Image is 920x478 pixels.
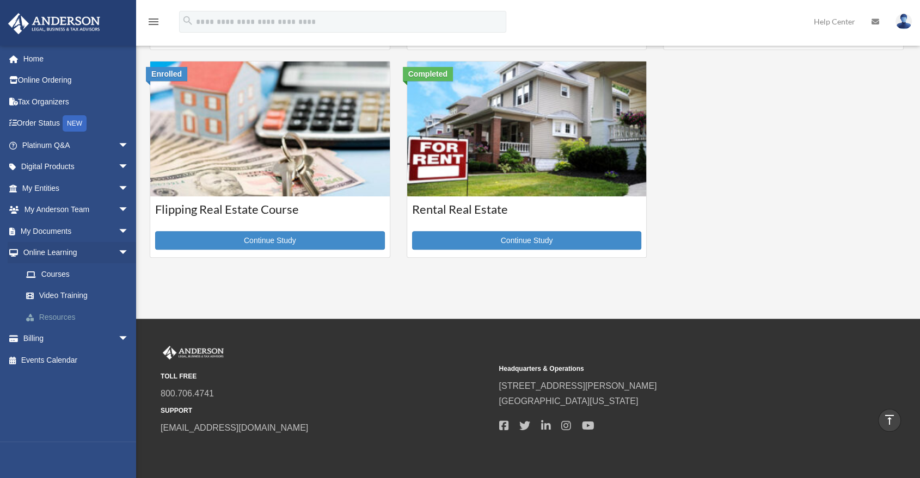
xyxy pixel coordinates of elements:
[147,15,160,28] i: menu
[878,409,901,432] a: vertical_align_top
[8,48,145,70] a: Home
[403,67,453,81] div: Completed
[161,371,492,382] small: TOLL FREE
[161,423,308,432] a: [EMAIL_ADDRESS][DOMAIN_NAME]
[15,285,145,307] a: Video Training
[8,199,145,221] a: My Anderson Teamarrow_drop_down
[155,201,385,228] h3: Flipping Real Estate Course
[8,156,145,178] a: Digital Productsarrow_drop_down
[8,134,145,156] a: Platinum Q&Aarrow_drop_down
[161,405,492,417] small: SUPPORT
[182,15,194,27] i: search
[8,177,145,199] a: My Entitiesarrow_drop_down
[499,396,639,406] a: [GEOGRAPHIC_DATA][US_STATE]
[118,156,140,178] span: arrow_drop_down
[883,413,896,426] i: vertical_align_top
[155,231,385,250] a: Continue Study
[146,67,187,81] div: Enrolled
[15,306,145,328] a: Resources
[5,13,103,34] img: Anderson Advisors Platinum Portal
[8,113,145,135] a: Order StatusNEW
[499,381,657,390] a: [STREET_ADDRESS][PERSON_NAME]
[161,346,226,360] img: Anderson Advisors Platinum Portal
[15,263,140,285] a: Courses
[8,242,145,264] a: Online Learningarrow_drop_down
[63,115,87,132] div: NEW
[412,201,642,228] h3: Rental Real Estate
[147,19,160,28] a: menu
[8,220,145,242] a: My Documentsarrow_drop_down
[118,220,140,243] span: arrow_drop_down
[118,328,140,350] span: arrow_drop_down
[118,199,140,221] span: arrow_drop_down
[118,242,140,264] span: arrow_drop_down
[412,231,642,250] a: Continue Study
[896,14,912,29] img: User Pic
[118,177,140,200] span: arrow_drop_down
[8,328,145,350] a: Billingarrow_drop_down
[161,389,214,398] a: 800.706.4741
[8,70,145,91] a: Online Ordering
[8,349,145,371] a: Events Calendar
[8,91,145,113] a: Tax Organizers
[118,134,140,157] span: arrow_drop_down
[499,363,830,375] small: Headquarters & Operations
